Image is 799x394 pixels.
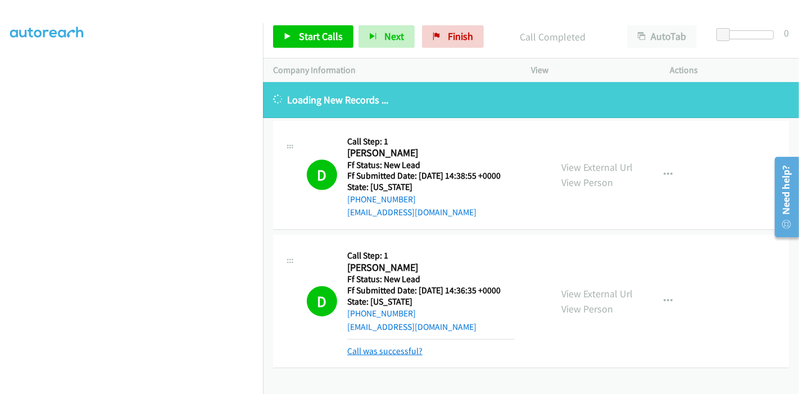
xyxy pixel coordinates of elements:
[499,29,607,44] p: Call Completed
[347,147,515,160] h2: [PERSON_NAME]
[347,321,476,332] a: [EMAIL_ADDRESS][DOMAIN_NAME]
[347,296,515,307] h5: State: [US_STATE]
[561,287,633,300] a: View External Url
[307,160,337,190] h1: D
[347,182,515,193] h5: State: [US_STATE]
[561,176,613,189] a: View Person
[347,261,515,274] h2: [PERSON_NAME]
[627,25,697,48] button: AutoTab
[384,30,404,43] span: Next
[531,64,650,77] p: View
[307,286,337,316] h1: D
[561,302,613,315] a: View Person
[358,25,415,48] button: Next
[347,136,515,147] h5: Call Step: 1
[273,92,789,107] p: Loading New Records ...
[347,285,515,296] h5: Ff Submitted Date: [DATE] 14:36:35 +0000
[784,25,789,40] div: 0
[448,30,473,43] span: Finish
[273,25,353,48] a: Start Calls
[347,170,515,182] h5: Ff Submitted Date: [DATE] 14:38:55 +0000
[273,64,511,77] p: Company Information
[347,346,423,356] a: Call was successful?
[561,161,633,174] a: View External Url
[299,30,343,43] span: Start Calls
[767,152,799,242] iframe: Resource Center
[670,64,789,77] p: Actions
[347,250,515,261] h5: Call Step: 1
[347,308,416,319] a: [PHONE_NUMBER]
[347,207,476,218] a: [EMAIL_ADDRESS][DOMAIN_NAME]
[347,194,416,205] a: [PHONE_NUMBER]
[422,25,484,48] a: Finish
[347,274,515,285] h5: Ff Status: New Lead
[347,160,515,171] h5: Ff Status: New Lead
[722,30,774,39] div: Delay between calls (in seconds)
